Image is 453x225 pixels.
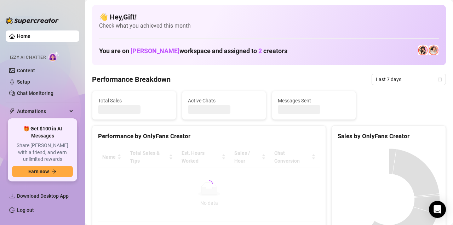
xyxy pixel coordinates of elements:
[429,45,438,55] img: 𝖍𝖔𝖑𝖑𝖞
[99,22,439,30] span: Check what you achieved this month
[17,33,30,39] a: Home
[9,193,15,199] span: download
[6,17,59,24] img: logo-BBDzfeDw.svg
[99,47,287,55] h1: You are on workspace and assigned to creators
[188,97,260,105] span: Active Chats
[9,108,15,114] span: thunderbolt
[205,180,213,188] span: loading
[438,77,442,81] span: calendar
[99,12,439,22] h4: 👋 Hey, Gift !
[48,51,59,62] img: AI Chatter
[278,97,350,105] span: Messages Sent
[429,201,446,218] div: Open Intercom Messenger
[12,125,73,139] span: 🎁 Get $100 in AI Messages
[258,47,262,55] span: 2
[17,207,34,213] a: Log out
[131,47,179,55] span: [PERSON_NAME]
[92,74,171,84] h4: Performance Breakdown
[28,169,49,174] span: Earn now
[17,68,35,73] a: Content
[418,45,428,55] img: Holly
[376,74,442,85] span: Last 7 days
[52,169,57,174] span: arrow-right
[12,166,73,177] button: Earn nowarrow-right
[17,106,67,117] span: Automations
[17,90,53,96] a: Chat Monitoring
[17,79,30,85] a: Setup
[12,142,73,163] span: Share [PERSON_NAME] with a friend, and earn unlimited rewards
[17,193,69,199] span: Download Desktop App
[98,131,320,141] div: Performance by OnlyFans Creator
[98,97,170,105] span: Total Sales
[10,54,46,61] span: Izzy AI Chatter
[338,131,440,141] div: Sales by OnlyFans Creator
